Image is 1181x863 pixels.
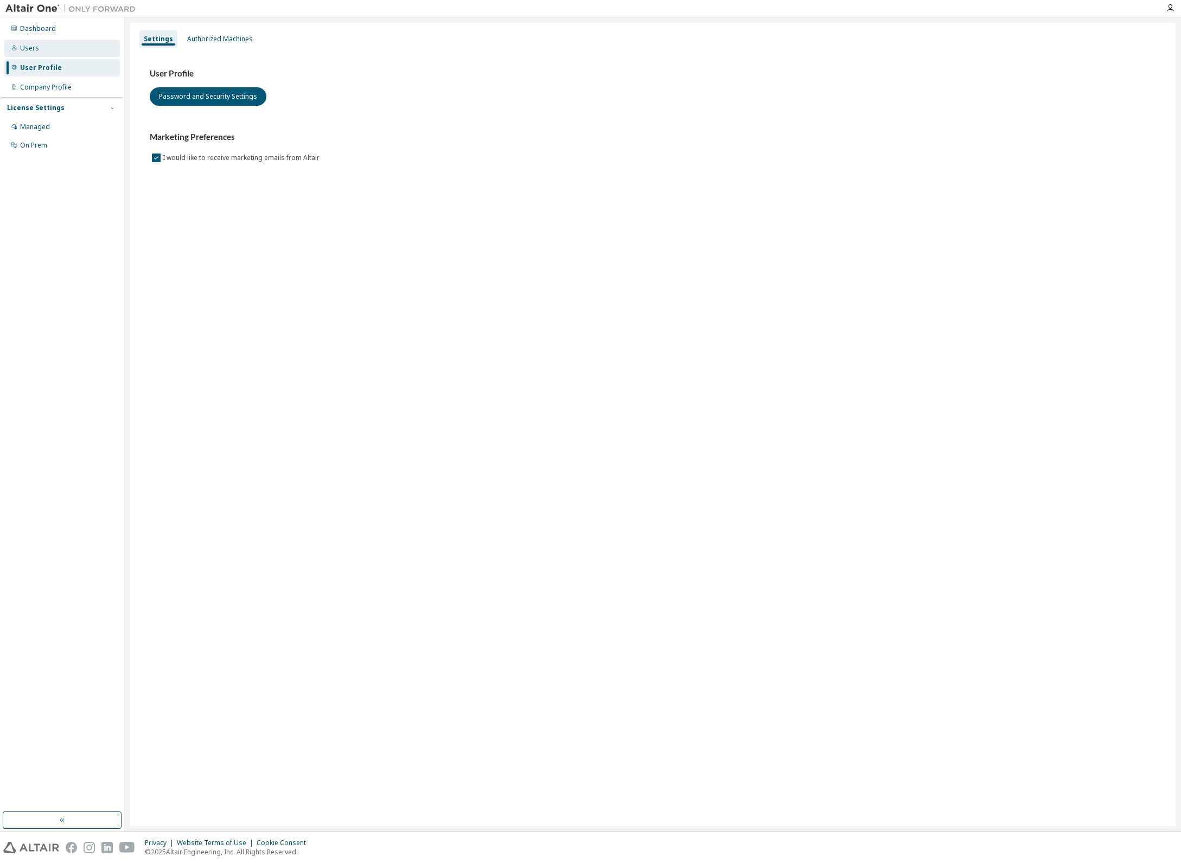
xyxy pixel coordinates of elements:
[257,839,312,847] div: Cookie Consent
[163,151,322,164] label: I would like to receive marketing emails from Altair
[20,141,47,150] div: On Prem
[20,63,62,72] div: User Profile
[3,842,59,853] img: altair_logo.svg
[144,35,173,43] div: Settings
[187,35,253,43] div: Authorized Machines
[20,24,56,33] div: Dashboard
[150,87,266,106] button: Password and Security Settings
[150,132,1156,143] h3: Marketing Preferences
[177,839,257,847] div: Website Terms of Use
[145,847,312,856] p: © 2025 Altair Engineering, Inc. All Rights Reserved.
[150,68,1156,79] h3: User Profile
[5,3,141,14] img: Altair One
[66,842,77,853] img: facebook.svg
[20,123,50,131] div: Managed
[7,104,65,112] div: License Settings
[145,839,177,847] div: Privacy
[20,83,72,92] div: Company Profile
[20,44,39,53] div: Users
[101,842,113,853] img: linkedin.svg
[119,842,135,853] img: youtube.svg
[84,842,95,853] img: instagram.svg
